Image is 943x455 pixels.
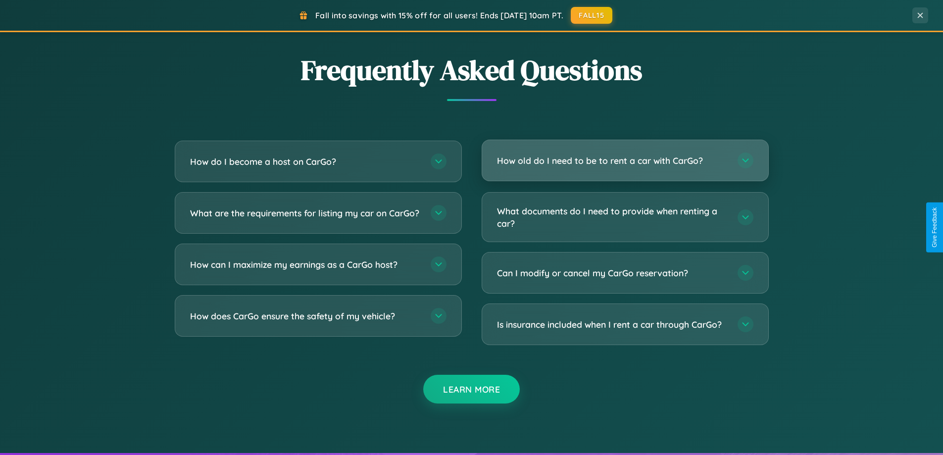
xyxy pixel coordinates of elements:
h3: How can I maximize my earnings as a CarGo host? [190,258,421,271]
div: Give Feedback [931,207,938,248]
h3: How do I become a host on CarGo? [190,155,421,168]
h2: Frequently Asked Questions [175,51,769,89]
h3: How old do I need to be to rent a car with CarGo? [497,154,728,167]
h3: Is insurance included when I rent a car through CarGo? [497,318,728,331]
button: Learn More [423,375,520,404]
span: Fall into savings with 15% off for all users! Ends [DATE] 10am PT. [315,10,563,20]
h3: How does CarGo ensure the safety of my vehicle? [190,310,421,322]
h3: Can I modify or cancel my CarGo reservation? [497,267,728,279]
button: FALL15 [571,7,612,24]
h3: What documents do I need to provide when renting a car? [497,205,728,229]
h3: What are the requirements for listing my car on CarGo? [190,207,421,219]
